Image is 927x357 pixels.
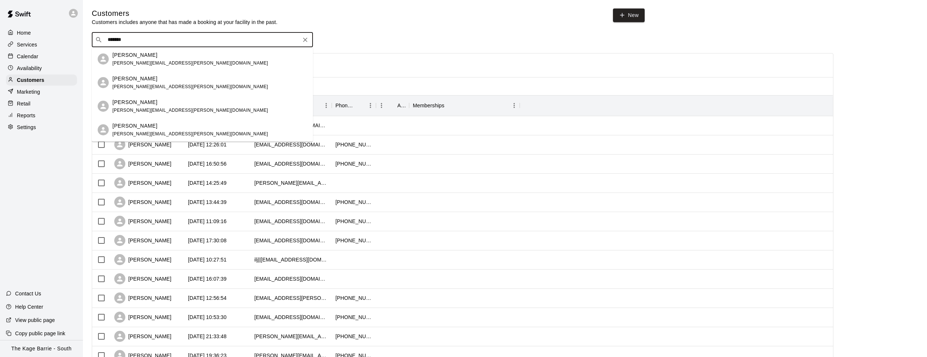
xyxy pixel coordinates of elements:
[188,256,227,263] div: 2025-08-09 10:27:51
[6,98,77,109] a: Retail
[6,27,77,38] a: Home
[114,273,171,284] div: [PERSON_NAME]
[17,76,44,84] p: Customers
[335,160,372,167] div: +17053311029
[188,179,227,187] div: 2025-08-10 14:25:49
[6,51,77,62] a: Calendar
[114,331,171,342] div: [PERSON_NAME]
[114,312,171,323] div: [PERSON_NAME]
[98,53,109,65] div: Linda Vallee
[188,275,227,283] div: 2025-08-08 16:07:39
[112,51,157,59] p: [PERSON_NAME]
[92,8,278,18] h5: Customers
[254,141,328,148] div: tmedic333@gmail.com
[254,198,328,206] div: simon.leblanc66@gmail.com
[114,158,171,169] div: [PERSON_NAME]
[188,198,227,206] div: 2025-08-10 13:44:39
[112,75,157,83] p: [PERSON_NAME]
[254,256,328,263] div: ilj||_00@gmail.com
[6,110,77,121] div: Reports
[254,313,328,321] div: mmvarsava@gmail.com
[365,100,376,111] button: Menu
[15,290,41,297] p: Contact Us
[300,35,310,45] button: Clear
[188,218,227,225] div: 2025-08-10 11:09:16
[254,160,328,167] div: bradallan081@gmail.com
[355,100,365,111] button: Sort
[335,95,355,116] div: Phone Number
[114,197,171,208] div: [PERSON_NAME]
[112,108,268,113] span: [PERSON_NAME][EMAIL_ADDRESS][PERSON_NAME][DOMAIN_NAME]
[6,86,77,97] a: Marketing
[92,18,278,26] p: Customers includes anyone that has made a booking at your facility in the past.
[335,218,372,225] div: +16136082038
[17,65,42,72] p: Availability
[114,177,171,188] div: [PERSON_NAME]
[254,275,328,283] div: nick_eriksson445@outlook.com
[98,124,109,135] div: Kevin Vallee
[387,100,397,111] button: Sort
[509,100,520,111] button: Menu
[188,160,227,167] div: 2025-08-10 16:50:56
[409,95,520,116] div: Memberships
[251,95,332,116] div: Email
[17,124,36,131] p: Settings
[15,303,43,311] p: Help Center
[613,8,645,22] a: New
[114,139,171,150] div: [PERSON_NAME]
[114,216,171,227] div: [PERSON_NAME]
[335,313,372,321] div: +17052200950
[188,237,227,244] div: 2025-08-09 17:30:08
[321,100,332,111] button: Menu
[376,100,387,111] button: Menu
[188,333,227,340] div: 2025-08-07 21:33:48
[17,112,35,119] p: Reports
[17,88,40,96] p: Marketing
[335,198,372,206] div: +15193178112
[335,141,372,148] div: +17053330583
[254,237,328,244] div: lwilliams936@hotmail.com
[335,333,372,340] div: +17053332628
[335,237,372,244] div: +16472205473
[413,95,445,116] div: Memberships
[397,95,405,116] div: Age
[6,122,77,133] a: Settings
[112,84,268,89] span: [PERSON_NAME][EMAIL_ADDRESS][PERSON_NAME][DOMAIN_NAME]
[332,95,376,116] div: Phone Number
[17,53,38,60] p: Calendar
[445,100,455,111] button: Sort
[112,131,268,136] span: [PERSON_NAME][EMAIL_ADDRESS][PERSON_NAME][DOMAIN_NAME]
[112,122,157,130] p: [PERSON_NAME]
[92,32,313,47] div: Search customers by name or email
[254,179,328,187] div: nicole.legresley@hotmail.com
[114,235,171,246] div: [PERSON_NAME]
[112,98,157,106] p: [PERSON_NAME]
[254,294,328,302] div: jrmy.millar@gmail.com
[6,39,77,50] a: Services
[114,292,171,304] div: [PERSON_NAME]
[6,63,77,74] a: Availability
[188,141,227,148] div: 2025-08-11 12:26:01
[17,100,31,107] p: Retail
[15,330,65,337] p: Copy public page link
[112,60,268,66] span: [PERSON_NAME][EMAIL_ADDRESS][PERSON_NAME][DOMAIN_NAME]
[376,95,409,116] div: Age
[188,313,227,321] div: 2025-08-08 10:53:30
[6,74,77,86] div: Customers
[335,294,372,302] div: +14168863614
[254,218,328,225] div: akey17@yahoo.com
[11,345,72,353] p: The Kage Barrie - South
[98,77,109,88] div: Caleb Vallee
[98,101,109,112] div: Gabriel Vallee
[114,254,171,265] div: [PERSON_NAME]
[254,333,328,340] div: moroz.samantha@gmail.com
[15,316,55,324] p: View public page
[188,294,227,302] div: 2025-08-08 12:56:54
